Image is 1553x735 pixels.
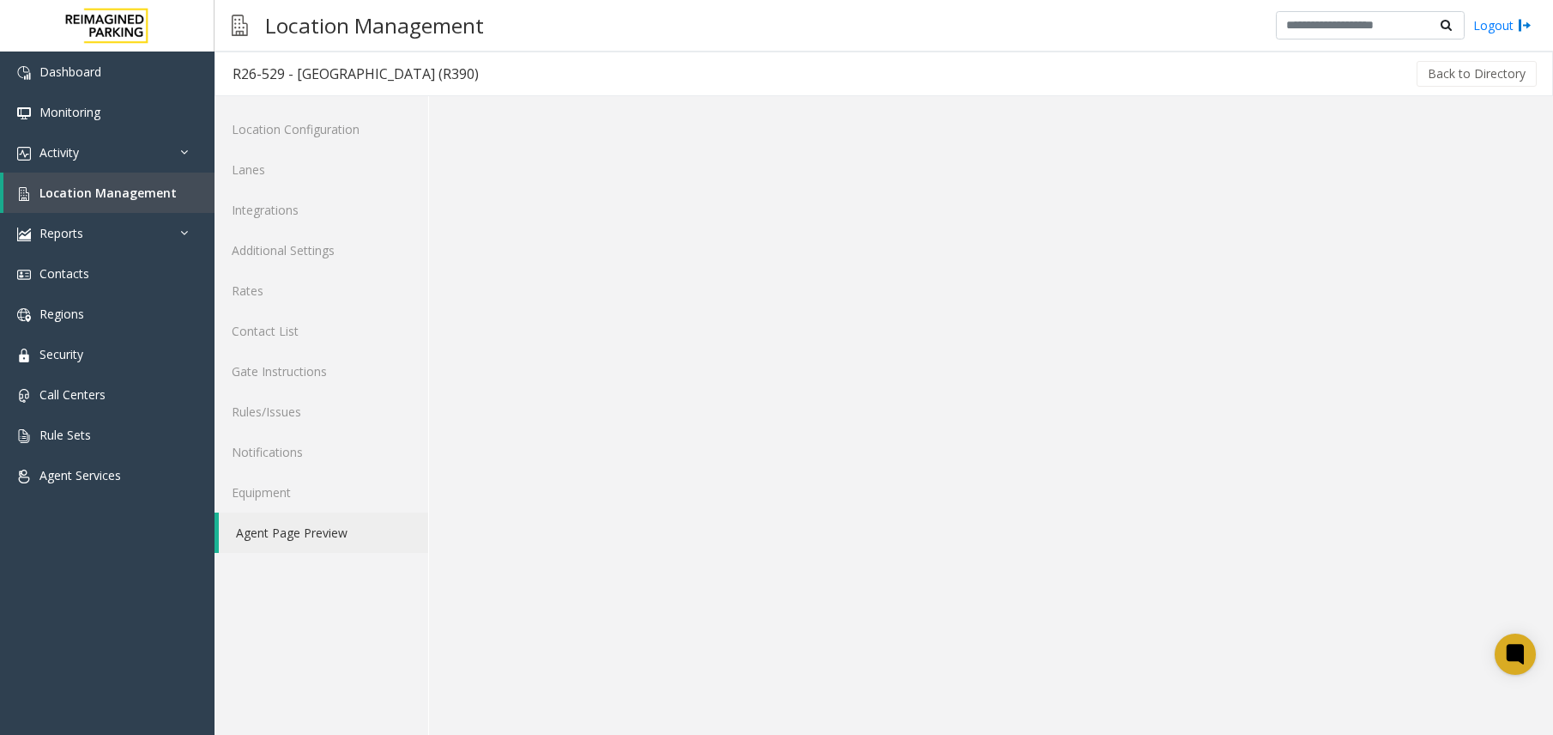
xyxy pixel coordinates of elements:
[17,106,31,120] img: 'icon'
[215,472,428,513] a: Equipment
[39,306,84,322] span: Regions
[1473,16,1532,34] a: Logout
[232,4,248,46] img: pageIcon
[215,149,428,190] a: Lanes
[17,228,31,241] img: 'icon'
[17,349,31,362] img: 'icon'
[219,513,428,553] a: Agent Page Preview
[257,4,492,46] h3: Location Management
[39,427,91,443] span: Rule Sets
[215,190,428,230] a: Integrations
[215,351,428,392] a: Gate Instructions
[215,311,428,351] a: Contact List
[3,173,215,213] a: Location Management
[39,386,106,403] span: Call Centers
[17,429,31,443] img: 'icon'
[17,147,31,161] img: 'icon'
[39,144,79,161] span: Activity
[39,346,83,362] span: Security
[17,187,31,201] img: 'icon'
[17,470,31,483] img: 'icon'
[17,66,31,80] img: 'icon'
[1417,61,1537,87] button: Back to Directory
[1518,16,1532,34] img: logout
[39,467,121,483] span: Agent Services
[17,308,31,322] img: 'icon'
[17,389,31,403] img: 'icon'
[215,109,428,149] a: Location Configuration
[233,63,479,85] div: R26-529 - [GEOGRAPHIC_DATA] (R390)
[39,265,89,282] span: Contacts
[39,104,100,120] span: Monitoring
[215,270,428,311] a: Rates
[17,268,31,282] img: 'icon'
[39,225,83,241] span: Reports
[215,230,428,270] a: Additional Settings
[215,392,428,432] a: Rules/Issues
[215,432,428,472] a: Notifications
[39,64,101,80] span: Dashboard
[39,185,177,201] span: Location Management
